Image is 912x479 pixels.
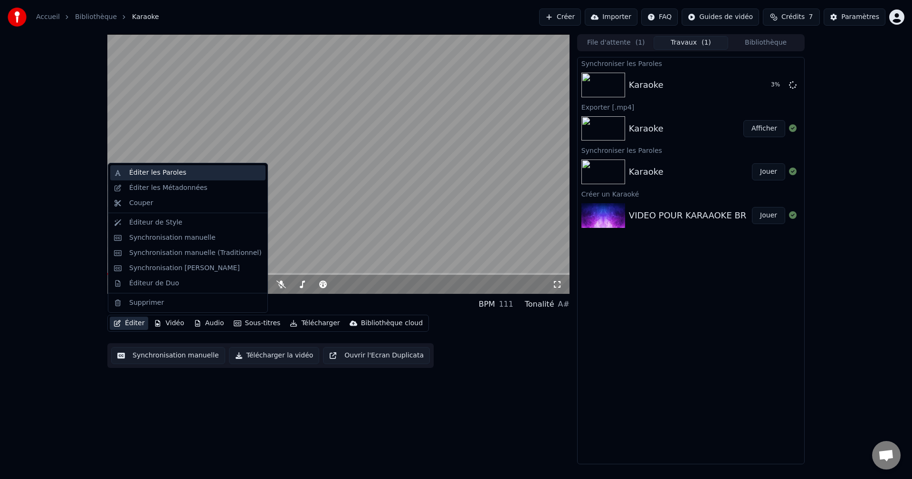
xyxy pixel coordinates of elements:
button: Audio [190,317,228,330]
button: Créer [539,9,581,26]
div: Paramètres [841,12,879,22]
div: Éditeur de Style [129,218,182,227]
button: Guides de vidéo [682,9,759,26]
div: Synchroniser les Paroles [578,144,804,156]
img: youka [8,8,27,27]
nav: breadcrumb [36,12,159,22]
div: 111 [499,299,513,310]
button: Télécharger [286,317,343,330]
div: Éditer les Métadonnées [129,183,208,193]
span: ( 1 ) [636,38,645,47]
div: Exporter [.mp4] [578,101,804,113]
div: Bibliothèque cloud [361,319,423,328]
button: FAQ [641,9,678,26]
button: Bibliothèque [728,36,803,50]
div: BPM [479,299,495,310]
div: VIDEO POUR KARAAOKE BR [629,209,746,222]
a: Accueil [36,12,60,22]
button: Crédits7 [763,9,820,26]
button: Jouer [752,207,785,224]
span: ( 1 ) [702,38,711,47]
div: Karaoke [629,122,664,135]
div: Éditer les Paroles [129,168,186,178]
div: Supprimer [129,298,164,308]
div: Karaoke [629,78,664,92]
div: Synchronisation manuelle (Traditionnel) [129,248,262,258]
button: Jouer [752,163,785,180]
button: Vidéo [150,317,188,330]
div: Karaoke [107,298,146,311]
span: Crédits [781,12,805,22]
button: Télécharger la vidéo [229,347,320,364]
div: Tonalité [525,299,554,310]
button: Paramètres [824,9,885,26]
div: Créer un Karaoké [578,188,804,199]
button: Importer [585,9,637,26]
div: A# [558,299,569,310]
a: Bibliothèque [75,12,117,22]
button: Afficher [743,120,785,137]
button: Travaux [654,36,729,50]
div: Synchronisation manuelle [129,233,216,243]
button: Éditer [110,317,148,330]
div: 3 % [771,81,785,89]
button: File d'attente [579,36,654,50]
div: Couper [129,198,153,208]
div: Synchroniser les Paroles [578,57,804,69]
div: Ouvrir le chat [872,441,901,470]
div: Éditeur de Duo [129,279,179,288]
button: Sous-titres [230,317,285,330]
button: Ouvrir l'Ecran Duplicata [323,347,430,364]
div: Synchronisation [PERSON_NAME] [129,263,240,273]
span: 7 [808,12,813,22]
button: Synchronisation manuelle [111,347,225,364]
span: Karaoke [132,12,159,22]
div: Karaoke [629,165,664,178]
